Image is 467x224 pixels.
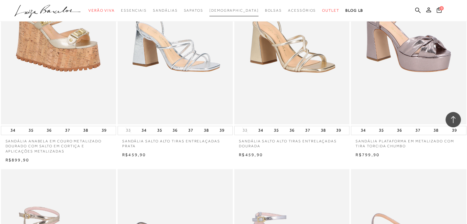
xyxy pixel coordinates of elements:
span: BLOG LB [345,8,363,13]
button: 35 [272,126,281,135]
button: 33 [241,127,249,133]
span: [DEMOGRAPHIC_DATA] [209,8,259,13]
a: SANDÁLIA ANABELA EM COURO METALIZADO DOURADO COM SALTO EM CORTIÇA E APLICAÇÕES METALIZADAS [1,135,116,154]
button: 35 [155,126,164,135]
a: BLOG LB [345,5,363,16]
span: Sapatos [184,8,203,13]
span: R$459,90 [239,152,263,157]
span: 0 [439,6,444,10]
span: Bolsas [265,8,282,13]
a: categoryNavScreenReaderText [153,5,177,16]
button: 37 [303,126,312,135]
button: 39 [100,126,108,135]
span: R$899,90 [6,157,29,162]
button: 37 [63,126,72,135]
a: noSubCategoriesText [209,5,259,16]
span: Sandálias [153,8,177,13]
button: 34 [359,126,367,135]
span: Acessórios [288,8,316,13]
button: 36 [395,126,404,135]
a: SANDÁLIA SALTO ALTO TIRAS ENTRELAÇADAS DOURADA [234,135,349,149]
button: 39 [450,126,458,135]
button: 34 [9,126,17,135]
a: categoryNavScreenReaderText [184,5,203,16]
a: categoryNavScreenReaderText [121,5,147,16]
button: 37 [414,126,422,135]
button: 0 [435,7,443,15]
button: 36 [171,126,179,135]
a: SANDÁLIA PLATAFORMA EM METALIZADO COM TIRA TORCIDA CHUMBO [351,135,466,149]
button: 33 [124,127,133,133]
span: Verão Viva [88,8,115,13]
button: 39 [334,126,343,135]
button: 36 [45,126,53,135]
button: 37 [186,126,195,135]
button: 35 [27,126,35,135]
button: 39 [218,126,226,135]
a: categoryNavScreenReaderText [322,5,339,16]
a: categoryNavScreenReaderText [265,5,282,16]
a: categoryNavScreenReaderText [88,5,115,16]
button: 34 [256,126,265,135]
span: R$799,90 [356,152,379,157]
button: 38 [319,126,327,135]
button: 38 [81,126,90,135]
button: 38 [202,126,211,135]
a: categoryNavScreenReaderText [288,5,316,16]
button: 38 [432,126,440,135]
button: 34 [140,126,148,135]
a: SANDÁLIA SALTO ALTO TIRAS ENTRELAÇADAS PRATA [118,135,233,149]
span: R$459,90 [122,152,146,157]
span: Outlet [322,8,339,13]
button: 35 [377,126,386,135]
button: 36 [288,126,296,135]
span: Essenciais [121,8,147,13]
